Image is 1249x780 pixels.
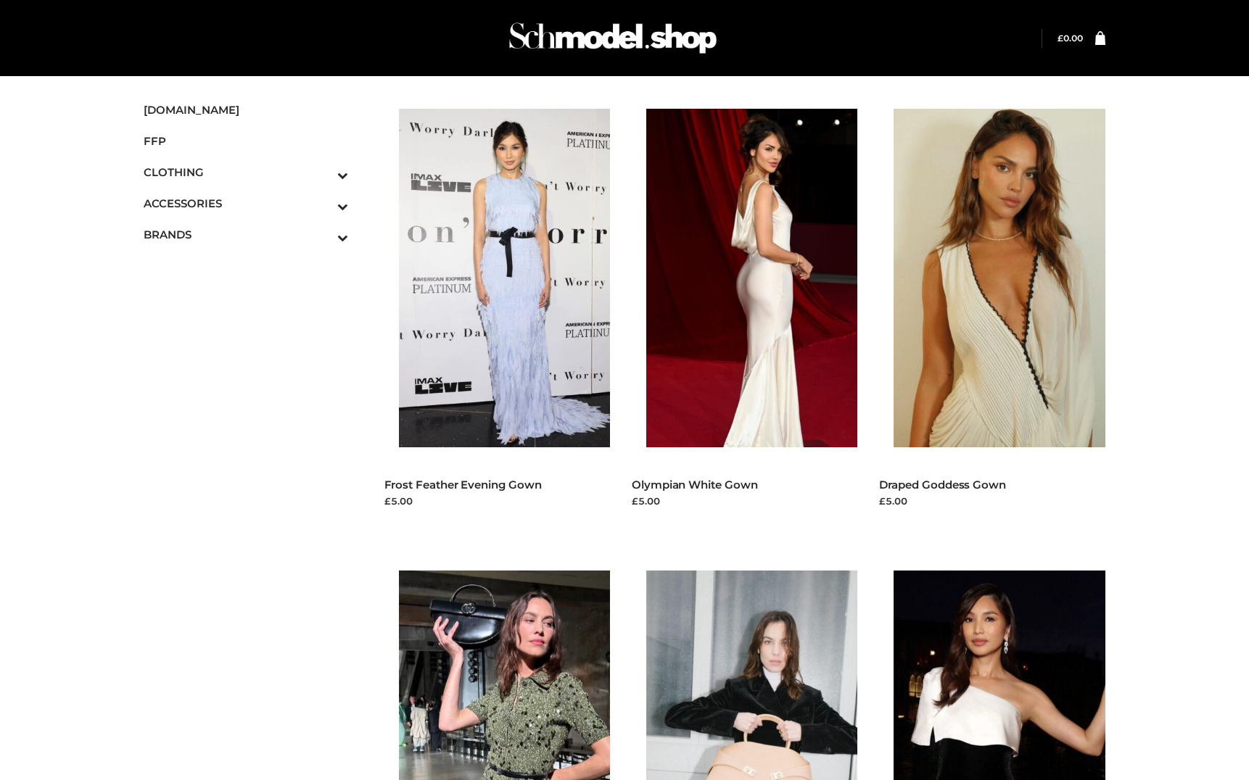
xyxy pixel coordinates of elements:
[297,188,348,219] button: Toggle Submenu
[879,478,1006,491] a: Draped Goddess Gown
[144,94,348,125] a: [DOMAIN_NAME]
[297,219,348,250] button: Toggle Submenu
[1058,33,1083,43] bdi: 0.00
[144,226,348,243] span: BRANDS
[632,494,858,508] div: £5.00
[384,478,542,491] a: Frost Feather Evening Gown
[879,494,1105,508] div: £5.00
[1058,33,1083,43] a: £0.00
[144,101,348,118] span: [DOMAIN_NAME]
[1058,33,1063,43] span: £
[144,164,348,181] span: CLOTHING
[144,188,348,219] a: ACCESSORIESToggle Submenu
[384,494,611,508] div: £5.00
[144,125,348,157] a: FFP
[144,157,348,188] a: CLOTHINGToggle Submenu
[144,133,348,149] span: FFP
[504,9,722,67] img: Schmodel Admin 964
[297,157,348,188] button: Toggle Submenu
[144,195,348,212] span: ACCESSORIES
[632,478,758,491] a: Olympian White Gown
[144,219,348,250] a: BRANDSToggle Submenu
